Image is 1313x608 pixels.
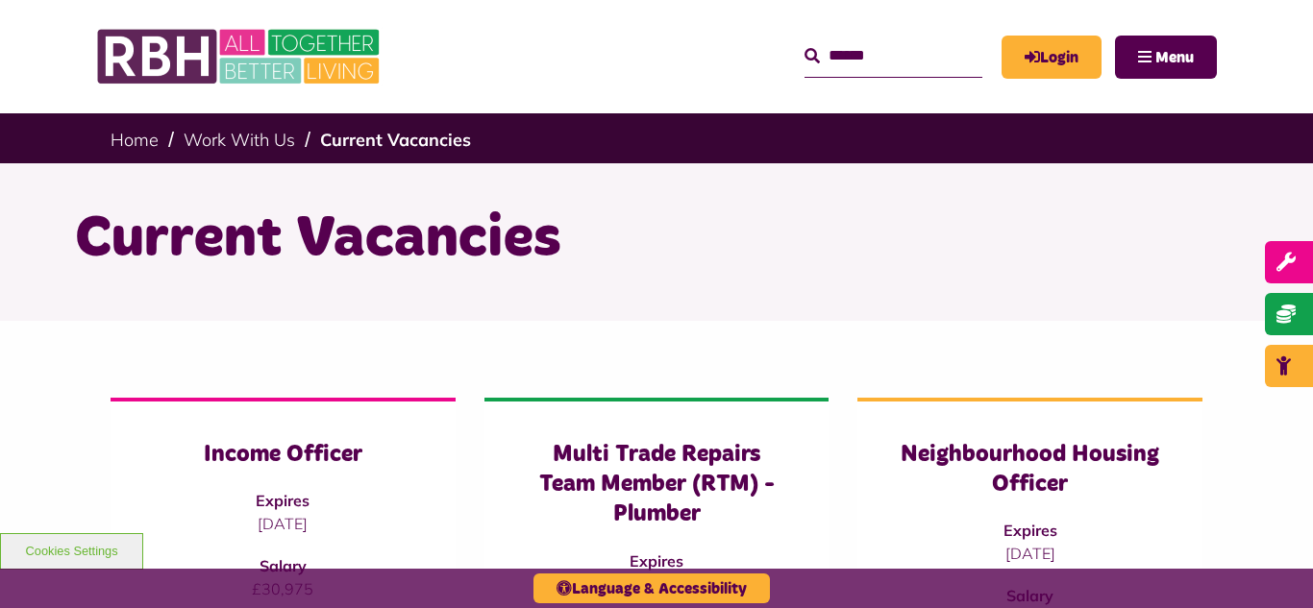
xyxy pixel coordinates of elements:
button: Language & Accessibility [533,573,770,603]
a: Work With Us [184,129,295,151]
strong: Expires [256,491,310,510]
a: Home [111,129,159,151]
strong: Salary [260,556,307,575]
strong: Expires [630,551,683,571]
button: Navigation [1115,36,1217,79]
span: Menu [1155,50,1194,65]
iframe: Netcall Web Assistant for live chat [1226,522,1313,608]
p: [DATE] [896,542,1164,565]
img: RBH [96,19,384,94]
h3: Multi Trade Repairs Team Member (RTM) - Plumber [523,440,791,530]
p: [DATE] [149,512,417,535]
a: Current Vacancies [320,129,471,151]
strong: Expires [1003,521,1057,540]
h1: Current Vacancies [75,202,1238,277]
a: MyRBH [1002,36,1102,79]
h3: Income Officer [149,440,417,470]
h3: Neighbourhood Housing Officer [896,440,1164,499]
